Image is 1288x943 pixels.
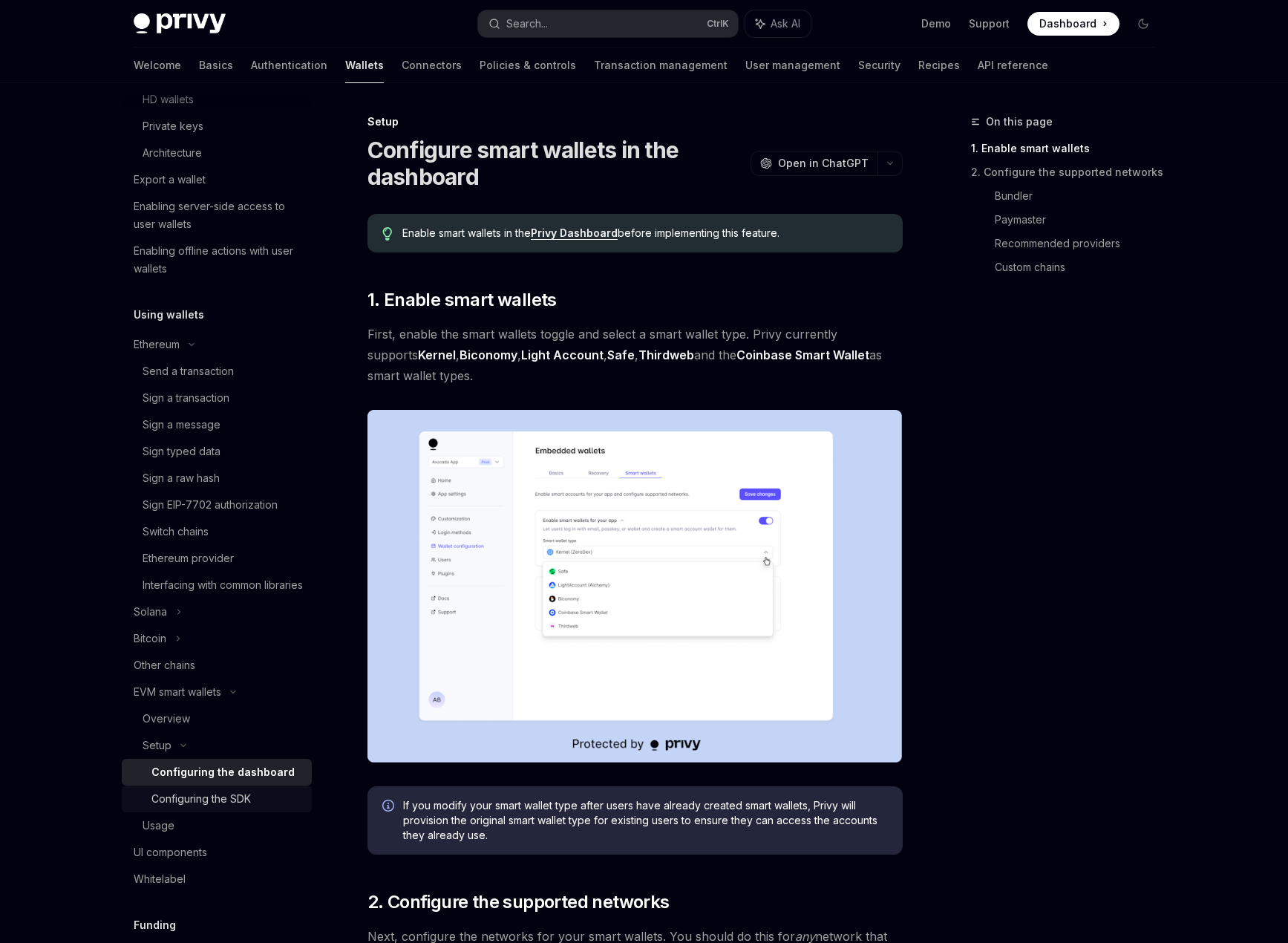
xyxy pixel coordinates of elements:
[134,683,221,701] div: EVM smart wallets
[151,763,295,781] div: Configuring the dashboard
[134,242,303,278] div: Enabling offline actions with user wallets
[122,866,312,893] a: Whitelabel
[143,817,174,835] div: Usage
[1131,12,1155,36] button: Toggle dark mode
[971,160,1167,184] a: 2. Configure the supported networks
[607,347,635,363] a: Safe
[122,238,312,282] a: Enabling offline actions with user wallets
[143,737,171,754] div: Setup
[134,13,226,34] img: dark logo
[1039,16,1096,31] span: Dashboard
[736,347,869,363] a: Coinbase Smart Wallet
[367,288,557,312] span: 1. Enable smart wallets
[978,48,1048,83] a: API reference
[122,140,312,166] a: Architecture
[122,438,312,465] a: Sign typed data
[122,572,312,598] a: Interfacing with common libraries
[986,113,1053,131] span: On this page
[122,465,312,492] a: Sign a raw hash
[367,114,903,129] div: Setup
[143,496,278,514] div: Sign EIP-7702 authorization
[858,48,900,83] a: Security
[418,347,456,363] a: Kernel
[382,800,397,815] svg: Info
[478,10,738,37] button: Search...CtrlK
[122,492,312,518] a: Sign EIP-7702 authorization
[122,518,312,545] a: Switch chains
[143,549,234,567] div: Ethereum provider
[918,48,960,83] a: Recipes
[402,226,887,241] span: Enable smart wallets in the before implementing this feature.
[594,48,728,83] a: Transaction management
[122,358,312,385] a: Send a transaction
[638,347,694,363] a: Thirdweb
[367,890,670,914] span: 2. Configure the supported networks
[367,137,745,190] h1: Configure smart wallets in the dashboard
[134,603,167,621] div: Solana
[199,48,233,83] a: Basics
[134,870,186,888] div: Whitelabel
[143,710,190,728] div: Overview
[143,576,303,594] div: Interfacing with common libraries
[143,362,234,380] div: Send a transaction
[778,156,869,171] span: Open in ChatGPT
[480,48,576,83] a: Policies & controls
[122,786,312,812] a: Configuring the SDK
[122,385,312,411] a: Sign a transaction
[122,759,312,786] a: Configuring the dashboard
[1027,12,1119,36] a: Dashboard
[134,198,303,233] div: Enabling server-side access to user wallets
[995,208,1167,232] a: Paymaster
[460,347,517,363] a: Biconomy
[506,15,548,33] div: Search...
[134,171,206,189] div: Export a wallet
[134,656,195,674] div: Other chains
[251,48,327,83] a: Authentication
[969,16,1010,31] a: Support
[751,151,877,176] button: Open in ChatGPT
[122,411,312,438] a: Sign a message
[143,117,203,135] div: Private keys
[367,324,903,386] span: First, enable the smart wallets toggle and select a smart wallet type. Privy currently supports ,...
[745,48,840,83] a: User management
[122,193,312,238] a: Enabling server-side access to user wallets
[143,144,202,162] div: Architecture
[134,630,166,647] div: Bitcoin
[143,389,229,407] div: Sign a transaction
[771,16,800,31] span: Ask AI
[134,48,181,83] a: Welcome
[122,839,312,866] a: UI components
[995,184,1167,208] a: Bundler
[143,523,209,541] div: Switch chains
[367,410,903,763] img: Sample enable smart wallets
[707,18,729,30] span: Ctrl K
[995,232,1167,255] a: Recommended providers
[971,137,1167,160] a: 1. Enable smart wallets
[122,166,312,193] a: Export a wallet
[143,416,220,434] div: Sign a message
[151,790,251,808] div: Configuring the SDK
[521,347,604,363] a: Light Account
[995,255,1167,279] a: Custom chains
[122,705,312,732] a: Overview
[134,336,180,353] div: Ethereum
[122,812,312,839] a: Usage
[143,469,220,487] div: Sign a raw hash
[122,652,312,679] a: Other chains
[402,48,462,83] a: Connectors
[134,306,204,324] h5: Using wallets
[134,844,207,861] div: UI components
[382,227,393,241] svg: Tip
[531,226,618,240] a: Privy Dashboard
[403,798,888,843] span: If you modify your smart wallet type after users have already created smart wallets, Privy will p...
[122,545,312,572] a: Ethereum provider
[345,48,384,83] a: Wallets
[134,916,176,934] h5: Funding
[122,113,312,140] a: Private keys
[745,10,811,37] button: Ask AI
[143,443,220,460] div: Sign typed data
[921,16,951,31] a: Demo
